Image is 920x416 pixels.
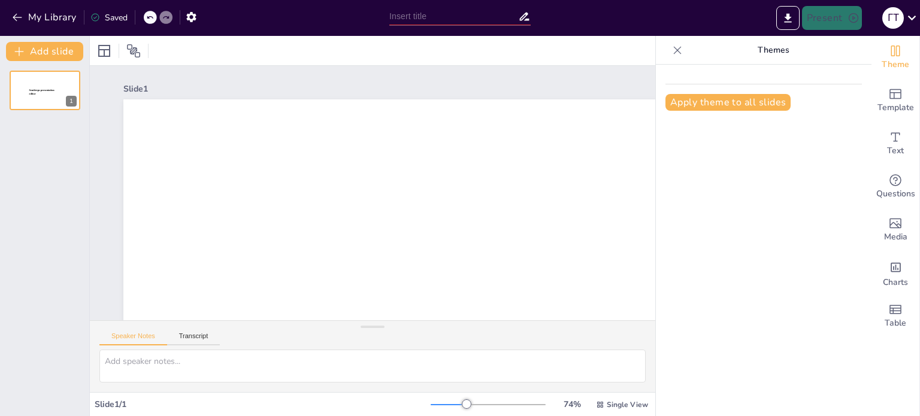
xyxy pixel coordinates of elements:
div: Get real-time input from your audience [871,165,919,208]
div: Add images, graphics, shapes or video [871,208,919,251]
span: Sendsteps presentation editor [29,89,55,96]
div: 1 [66,96,77,107]
span: Sendsteps presentation editor [357,318,659,395]
div: Saved [90,12,128,23]
div: Add ready made slides [871,79,919,122]
span: Single View [607,400,648,409]
div: Sendsteps presentation editor1 [10,71,80,110]
span: Questions [876,187,915,201]
div: 74 % [558,399,586,410]
button: Export to PowerPoint [776,6,800,30]
span: Theme [882,58,909,71]
span: Media [884,230,907,244]
span: Charts [883,276,908,289]
div: Layout [95,41,114,60]
button: Transcript [167,332,220,345]
span: Template [877,101,914,114]
span: Position [126,44,141,58]
p: Themes [687,36,860,65]
button: Г Т [882,6,904,30]
div: Change the overall theme [871,36,919,79]
span: Text [887,144,904,157]
input: Insert title [389,8,518,25]
button: My Library [9,8,81,27]
div: Add text boxes [871,122,919,165]
button: Present [802,6,862,30]
button: Add slide [6,42,83,61]
button: Speaker Notes [99,332,167,345]
span: Table [885,317,906,330]
button: Apply theme to all slides [665,94,791,111]
div: Slide 1 [123,83,839,95]
div: Slide 1 / 1 [95,399,431,410]
div: Г Т [882,7,904,29]
div: Add charts and graphs [871,251,919,294]
div: Add a table [871,294,919,338]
